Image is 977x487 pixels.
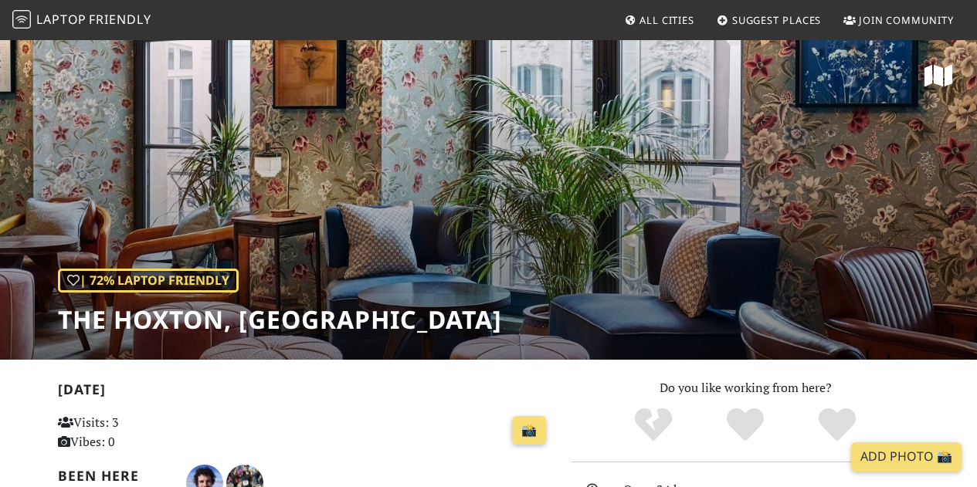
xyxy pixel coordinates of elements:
img: LaptopFriendly [12,10,31,29]
div: Definitely! [791,406,883,445]
p: Do you like working from here? [572,378,920,398]
div: No [608,406,700,445]
a: Add Photo 📸 [851,442,962,472]
span: Join Community [859,13,954,27]
div: | 72% Laptop Friendly [58,269,239,293]
h1: The Hoxton, [GEOGRAPHIC_DATA] [58,305,502,334]
span: All Cities [639,13,694,27]
h2: [DATE] [58,381,553,404]
span: Friendly [89,11,151,28]
p: Visits: 3 Vibes: 0 [58,413,211,452]
span: Laptop [36,11,87,28]
a: 📸 [512,416,546,445]
h2: Been here [58,468,168,484]
span: Suggest Places [732,13,822,27]
a: Join Community [837,6,960,34]
a: Suggest Places [711,6,828,34]
a: All Cities [618,6,701,34]
div: Yes [700,406,792,445]
a: LaptopFriendly LaptopFriendly [12,7,151,34]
